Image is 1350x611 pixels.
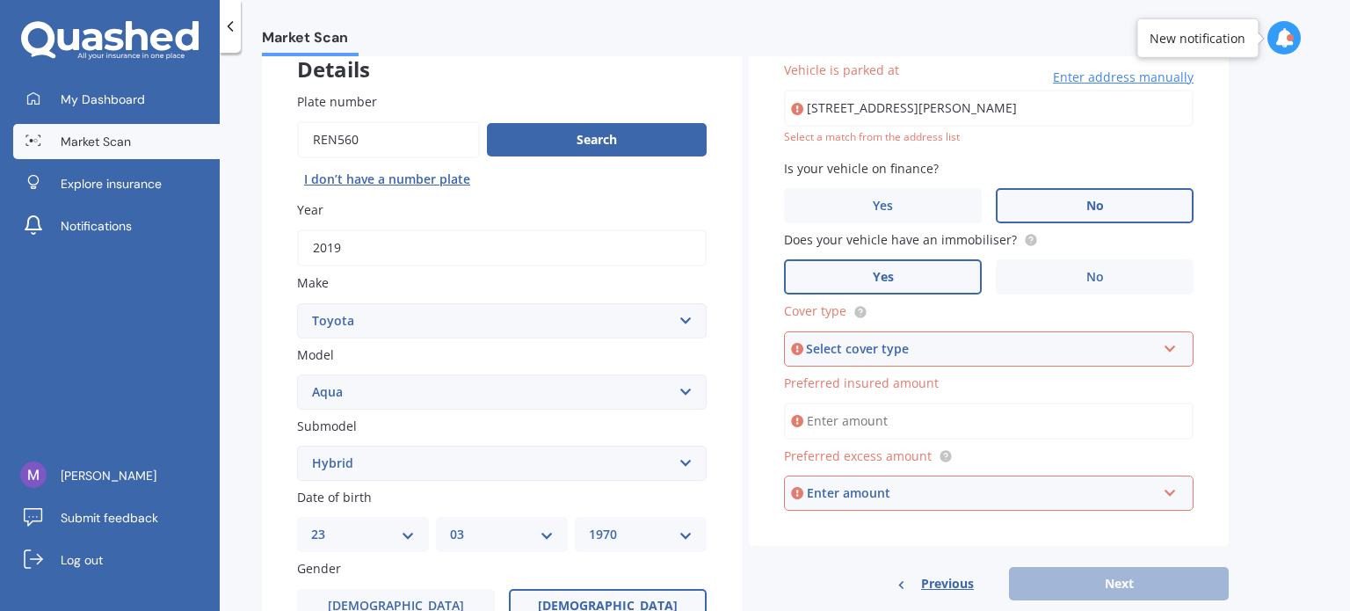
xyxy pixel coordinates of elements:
span: Yes [873,199,893,214]
button: I don’t have a number plate [297,165,477,193]
span: Cover type [784,303,846,320]
a: [PERSON_NAME] [13,458,220,493]
span: Yes [873,270,894,285]
a: Log out [13,542,220,578]
span: Market Scan [61,133,131,150]
span: Preferred excess amount [784,447,932,464]
div: Enter amount [807,484,1157,503]
span: No [1086,199,1104,214]
a: Notifications [13,208,220,244]
div: Select a match from the address list [784,130,1194,145]
a: My Dashboard [13,82,220,117]
a: Explore insurance [13,166,220,201]
div: New notification [1150,29,1245,47]
span: Is your vehicle on finance? [784,160,939,177]
input: Enter address [784,90,1194,127]
span: Date of birth [297,489,372,506]
span: Year [297,201,323,218]
span: Enter address manually [1053,69,1194,86]
img: ACg8ocK8Ccf69pZvSSsFvLOXem1oHAK3Uoz-QnTYHWFId54T7bHczw=s96-c [20,462,47,488]
span: [PERSON_NAME] [61,467,156,484]
a: Market Scan [13,124,220,159]
span: Log out [61,551,103,569]
div: Select cover type [806,339,1156,359]
span: Does your vehicle have an immobiliser? [784,231,1017,248]
span: Explore insurance [61,175,162,193]
input: YYYY [297,229,707,266]
button: Search [487,123,707,156]
span: Make [297,275,329,292]
span: Model [297,346,334,363]
span: Market Scan [262,29,359,53]
a: Submit feedback [13,500,220,535]
span: Preferred insured amount [784,375,939,391]
span: Previous [921,571,974,597]
span: Notifications [61,217,132,235]
span: Submit feedback [61,509,158,527]
span: Vehicle is parked at [784,62,899,78]
input: Enter plate number [297,121,480,158]
span: No [1086,270,1104,285]
span: Submodel [297,418,357,434]
span: Gender [297,561,341,578]
span: My Dashboard [61,91,145,108]
span: Plate number [297,93,377,110]
input: Enter amount [784,403,1194,440]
